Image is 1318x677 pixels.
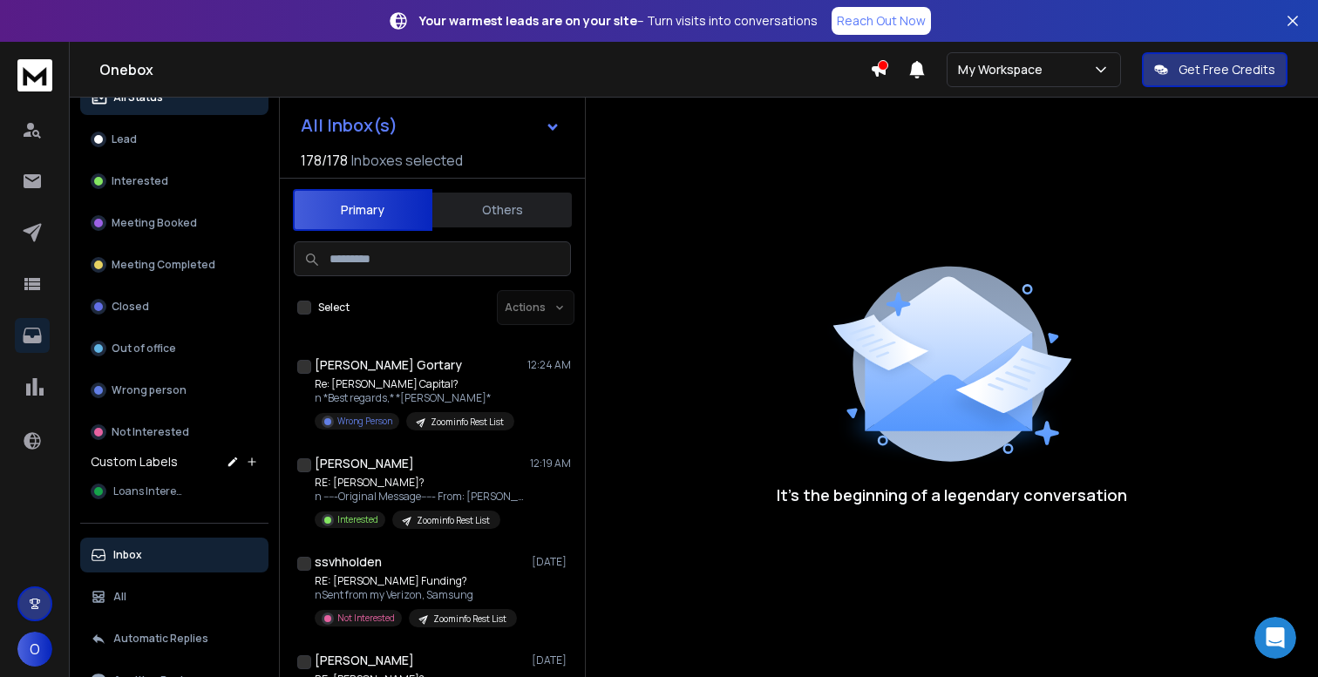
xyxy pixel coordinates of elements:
[80,538,268,572] button: Inbox
[431,416,504,429] p: Zoominfo Rest List
[80,621,268,656] button: Automatic Replies
[38,559,78,572] span: Home
[832,7,931,35] a: Reach Out Now
[315,377,514,391] p: Re: [PERSON_NAME] Capital?
[112,174,168,188] p: Interested
[315,391,514,405] p: n *Best regards,* *[PERSON_NAME]*
[315,553,382,571] h1: ssvhholden
[99,59,870,80] h1: Onebox
[1254,617,1296,659] iframe: Intercom live chat
[419,12,637,29] strong: Your warmest leads are on your site
[36,366,292,403] div: Optimizing Warmup Settings in ReachInbox
[300,28,331,59] div: Close
[80,164,268,199] button: Interested
[337,415,392,428] p: Wrong Person
[187,28,221,63] img: Profile image for Rohan
[532,653,571,667] p: [DATE]
[532,555,571,569] p: [DATE]
[25,359,323,410] div: Optimizing Warmup Settings in ReachInbox
[276,559,304,572] span: Help
[80,579,268,614] button: All
[36,467,292,504] div: Leveraging Spintax for Email Customization
[287,108,574,143] button: All Inbox(s)
[80,206,268,240] button: Meeting Booked
[315,455,414,472] h1: [PERSON_NAME]
[113,632,208,646] p: Automatic Replies
[113,91,163,105] p: All Status
[315,588,517,602] p: nSent from my Verizon, Samsung
[351,150,463,171] h3: Inboxes selected
[17,632,52,667] button: O
[25,410,323,460] div: Navigating Advanced Campaign Options in ReachInbox
[837,12,926,30] p: Reach Out Now
[112,425,189,439] p: Not Interested
[80,80,268,115] button: All Status
[80,373,268,408] button: Wrong person
[80,331,268,366] button: Out of office
[432,191,572,229] button: Others
[112,342,176,355] p: Out of office
[36,249,291,267] div: Send us a message
[315,476,524,490] p: RE: [PERSON_NAME]?
[112,132,137,146] p: Lead
[301,117,397,134] h1: All Inbox(s)
[318,301,350,315] label: Select
[80,289,268,324] button: Closed
[145,559,205,572] span: Messages
[301,150,348,171] span: 178 / 178
[958,61,1050,78] p: My Workspace
[253,28,288,63] img: Profile image for Raj
[315,490,524,504] p: n -----Original Message----- From: [PERSON_NAME]
[35,37,152,58] img: logo
[35,153,314,213] p: How can we assist you [DATE]?
[433,613,506,626] p: Zoominfo Rest List
[527,358,571,372] p: 12:24 AM
[112,383,187,397] p: Wrong person
[293,189,432,231] button: Primary
[112,300,149,314] p: Closed
[80,122,268,157] button: Lead
[80,415,268,450] button: Not Interested
[417,514,490,527] p: Zoominfo Rest List
[113,590,126,604] p: All
[337,513,378,526] p: Interested
[112,258,215,272] p: Meeting Completed
[36,267,291,286] div: We'll be back online [DATE]
[36,416,292,453] div: Navigating Advanced Campaign Options in ReachInbox
[36,326,141,344] span: Search for help
[1179,61,1275,78] p: Get Free Credits
[91,453,178,471] h3: Custom Labels
[337,612,395,625] p: Not Interested
[25,317,323,352] button: Search for help
[80,247,268,282] button: Meeting Completed
[233,516,349,586] button: Help
[113,548,142,562] p: Inbox
[220,28,255,63] img: Profile image for Lakshita
[17,59,52,91] img: logo
[1142,52,1287,87] button: Get Free Credits
[17,234,331,301] div: Send us a messageWe'll be back online [DATE]
[113,484,186,498] span: Loans Interest
[777,483,1127,507] p: It’s the beginning of a legendary conversation
[35,124,314,153] p: Hi opuseek 👋
[315,652,414,669] h1: [PERSON_NAME]
[80,474,268,509] button: Loans Interest
[116,516,232,586] button: Messages
[315,356,462,374] h1: [PERSON_NAME] Gortary
[530,457,571,471] p: 12:19 AM
[25,460,323,511] div: Leveraging Spintax for Email Customization
[419,12,818,30] p: – Turn visits into conversations
[315,574,517,588] p: RE: [PERSON_NAME] Funding?
[112,216,197,230] p: Meeting Booked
